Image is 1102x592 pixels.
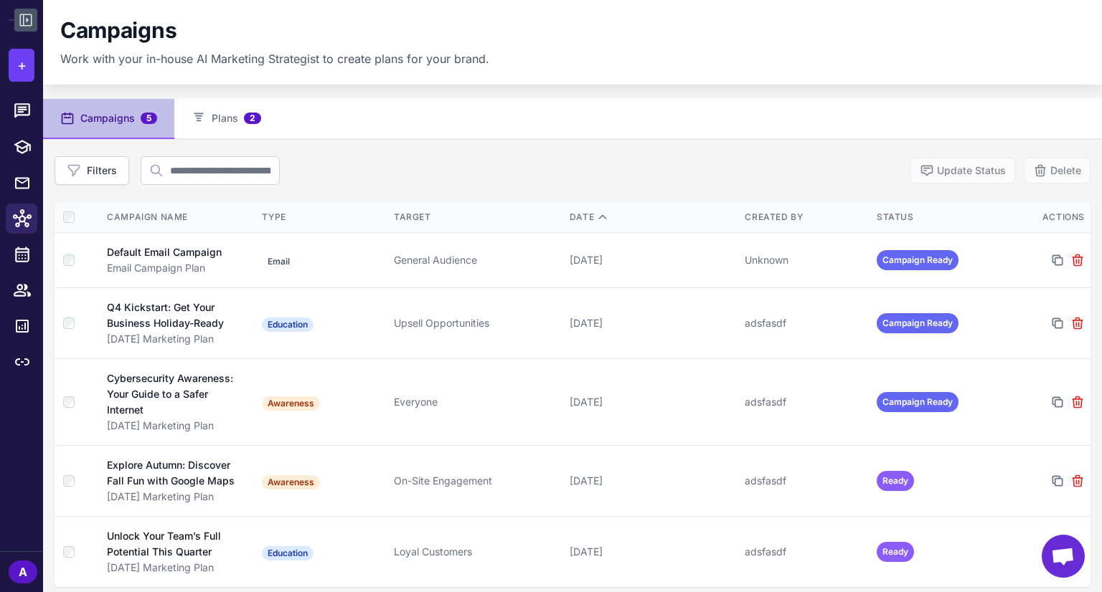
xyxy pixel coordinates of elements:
[877,313,959,333] span: Campaign Ready
[107,528,238,560] div: Unlock Your Team’s Full Potential This Quarter
[745,211,865,224] div: Created By
[9,560,37,583] div: A
[745,252,865,268] div: Unknown
[107,418,248,434] div: [DATE] Marketing Plan
[262,396,320,411] span: Awareness
[394,473,558,489] div: On-Site Engagement
[107,260,248,276] div: Email Campaign Plan
[262,475,320,490] span: Awareness
[107,371,239,418] div: Cybersecurity Awareness: Your Guide to a Safer Internet
[394,544,558,560] div: Loyal Customers
[570,394,734,410] div: [DATE]
[262,254,296,269] span: Email
[107,489,248,505] div: [DATE] Marketing Plan
[1042,535,1085,578] div: Open chat
[877,542,914,562] span: Ready
[244,113,261,124] span: 2
[262,318,314,332] span: Education
[570,252,734,268] div: [DATE]
[107,457,239,489] div: Explore Autumn: Discover Fall Fun with Google Maps
[570,211,734,224] div: Date
[60,50,489,67] p: Work with your in-house AI Marketing Strategist to create plans for your brand.
[877,392,959,412] span: Campaign Ready
[877,471,914,491] span: Ready
[107,331,248,347] div: [DATE] Marketing Plan
[910,158,1015,183] button: Update Status
[262,211,382,224] div: Type
[570,315,734,331] div: [DATE]
[877,250,959,270] span: Campaign Ready
[107,560,248,576] div: [DATE] Marketing Plan
[394,315,558,331] div: Upsell Opportunities
[141,113,157,124] span: 5
[60,17,176,44] h1: Campaigns
[9,49,34,82] button: +
[43,99,174,139] button: Campaigns5
[394,211,558,224] div: Target
[394,252,558,268] div: General Audience
[262,546,314,560] span: Education
[570,473,734,489] div: [DATE]
[9,19,14,20] img: Raleon Logo
[107,211,248,224] div: Campaign Name
[107,244,222,260] div: Default Email Campaign
[1024,158,1091,183] button: Delete
[745,315,865,331] div: adsfasdf
[174,99,278,139] button: Plans2
[107,300,238,331] div: Q4 Kickstart: Get Your Business Holiday-Ready
[745,394,865,410] div: adsfasdf
[55,156,129,185] button: Filters
[1003,202,1091,233] th: Actions
[745,544,865,560] div: adsfasdf
[877,211,997,224] div: Status
[17,54,27,76] span: +
[394,394,558,410] div: Everyone
[745,473,865,489] div: adsfasdf
[570,544,734,560] div: [DATE]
